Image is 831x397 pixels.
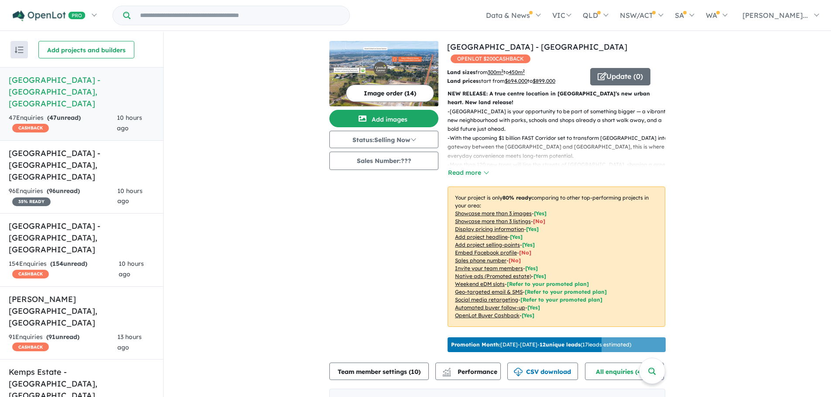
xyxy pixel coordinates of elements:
[447,42,627,52] a: [GEOGRAPHIC_DATA] - [GEOGRAPHIC_DATA]
[455,241,520,248] u: Add project selling-points
[507,281,589,287] span: [Refer to your promoted plan]
[50,260,87,268] strong: ( unread)
[455,273,531,279] u: Native ads (Promoted estate)
[448,89,665,107] p: NEW RELEASE: A true centre location in [GEOGRAPHIC_DATA]’s new urban heart. New land release!
[455,288,523,295] u: Geo-targeted email & SMS
[12,343,49,351] span: CASHBACK
[509,69,525,75] u: 450 m
[447,77,584,85] p: start from
[329,152,438,170] button: Sales Number:???
[519,249,531,256] span: [ No ]
[448,168,489,178] button: Read more
[540,341,581,348] b: 12 unique leads
[533,273,546,279] span: [Yes]
[52,260,63,268] span: 154
[448,160,672,178] p: - More than 120 new trees will line the streets of [GEOGRAPHIC_DATA], shaping a green, walkable c...
[585,363,664,380] button: All enquiries (47)
[448,187,665,327] p: Your project is only comparing to other top-performing projects in your area: - - - - - - - - - -...
[451,341,500,348] b: Promotion Month:
[503,69,525,75] span: to
[503,194,531,201] b: 80 % ready
[329,131,438,148] button: Status:Selling Now
[49,187,56,195] span: 96
[329,363,429,380] button: Team member settings (10)
[522,312,534,319] span: [Yes]
[522,241,535,248] span: [ Yes ]
[447,68,584,77] p: from
[48,333,55,341] span: 91
[12,124,49,132] span: CASHBACK
[455,281,505,287] u: Weekend eDM slots
[590,68,650,85] button: Update (0)
[455,304,525,311] u: Automated buyer follow-up
[47,187,80,195] strong: ( unread)
[9,220,154,255] h5: [GEOGRAPHIC_DATA] - [GEOGRAPHIC_DATA] , [GEOGRAPHIC_DATA]
[9,332,117,353] div: 91 Enquir ies
[9,74,154,109] h5: [GEOGRAPHIC_DATA] - [GEOGRAPHIC_DATA] , [GEOGRAPHIC_DATA]
[455,234,508,240] u: Add project headline
[49,114,57,122] span: 47
[510,234,523,240] span: [ Yes ]
[12,197,51,206] span: 35 % READY
[448,134,672,160] p: - With the upcoming $1 billion FAST Corridor set to transform [GEOGRAPHIC_DATA] into a gateway be...
[346,85,434,102] button: Image order (14)
[455,257,506,264] u: Sales phone number
[455,296,518,303] u: Social media retargeting
[444,368,497,376] span: Performance
[15,47,24,53] img: sort.svg
[742,11,808,20] span: [PERSON_NAME]...
[455,249,517,256] u: Embed Facebook profile
[12,270,49,278] span: CASHBACK
[117,187,143,205] span: 10 hours ago
[533,78,555,84] u: $ 899,000
[447,78,479,84] b: Land prices
[514,368,523,377] img: download icon
[523,68,525,73] sup: 2
[509,257,521,264] span: [ No ]
[455,226,524,232] u: Display pricing information
[525,288,607,295] span: [Refer to your promoted plan]
[455,265,523,271] u: Invite your team members
[455,210,532,217] u: Showcase more than 3 images
[117,114,142,132] span: 10 hours ago
[46,333,79,341] strong: ( unread)
[448,107,672,134] p: - [GEOGRAPHIC_DATA] is your opportunity to be part of something bigger — a vibrant new neighbourh...
[47,114,81,122] strong: ( unread)
[9,186,117,207] div: 96 Enquir ies
[117,333,142,351] span: 13 hours ago
[455,312,520,319] u: OpenLot Buyer Cashback
[38,41,134,58] button: Add projects and builders
[507,363,578,380] button: CSV download
[451,341,631,349] p: [DATE] - [DATE] - ( 17 leads estimated)
[505,78,527,84] u: $ 694,000
[442,370,451,376] img: bar-chart.svg
[527,304,540,311] span: [Yes]
[132,6,348,25] input: Try estate name, suburb, builder or developer
[443,368,451,373] img: line-chart.svg
[488,69,503,75] u: 300 m
[329,41,438,106] img: Central Grove - Austral
[9,293,154,329] h5: [PERSON_NAME][GEOGRAPHIC_DATA] , [GEOGRAPHIC_DATA]
[329,110,438,127] button: Add images
[9,113,117,134] div: 47 Enquir ies
[520,296,602,303] span: [Refer to your promoted plan]
[9,259,119,280] div: 154 Enquir ies
[411,368,418,376] span: 10
[451,54,530,63] span: OPENLOT $ 200 CASHBACK
[447,69,475,75] b: Land sizes
[435,363,501,380] button: Performance
[526,226,539,232] span: [ Yes ]
[525,265,538,271] span: [ Yes ]
[455,218,531,224] u: Showcase more than 3 listings
[533,218,545,224] span: [ No ]
[119,260,144,278] span: 10 hours ago
[527,78,555,84] span: to
[534,210,547,217] span: [ Yes ]
[9,147,154,183] h5: [GEOGRAPHIC_DATA] - [GEOGRAPHIC_DATA] , [GEOGRAPHIC_DATA]
[13,10,85,21] img: Openlot PRO Logo White
[501,68,503,73] sup: 2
